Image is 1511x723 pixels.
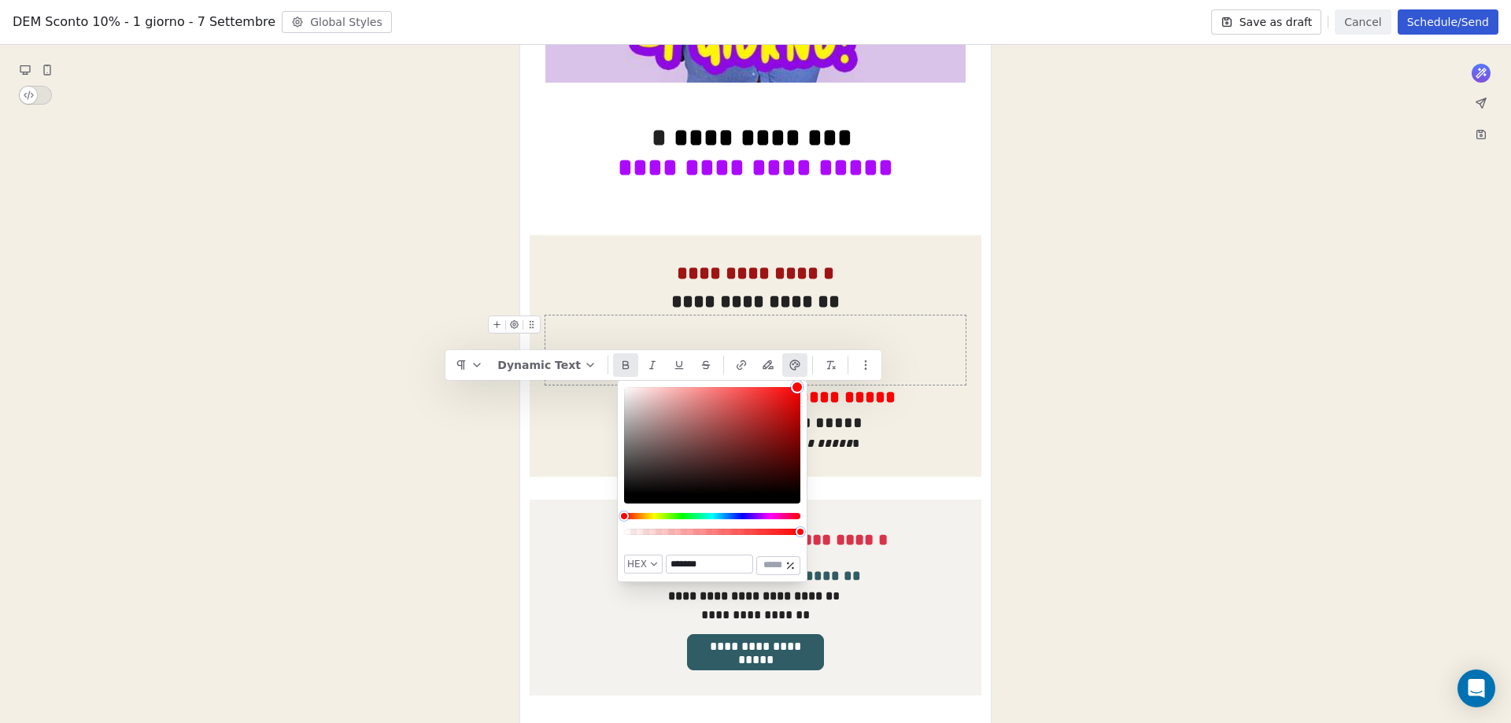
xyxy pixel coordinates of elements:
button: Schedule/Send [1398,9,1498,35]
div: Hue [624,513,800,519]
button: Cancel [1335,9,1391,35]
button: Global Styles [282,11,392,33]
button: Dynamic Text [491,353,603,377]
div: Alpha [624,529,800,535]
div: Open Intercom Messenger [1457,670,1495,707]
button: HEX [624,555,663,574]
button: Save as draft [1211,9,1322,35]
span: DEM Sconto 10% - 1 giorno - 7 Settembre [13,13,275,31]
div: Color [624,387,800,494]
